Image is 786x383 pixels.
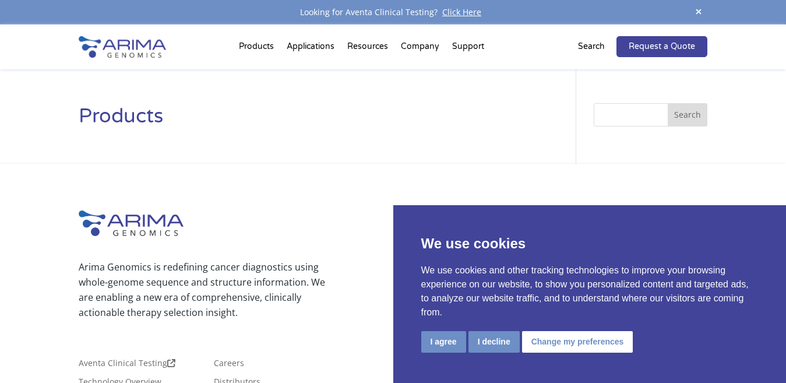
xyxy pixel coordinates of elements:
button: Search [668,103,707,127]
p: We use cookies and other tracking technologies to improve your browsing experience on our website... [421,263,759,319]
button: I agree [421,331,466,353]
a: Click Here [438,6,486,17]
p: Search [578,39,605,54]
img: Arima-Genomics-logo [79,36,166,58]
h1: Products [79,103,542,139]
button: I decline [468,331,520,353]
div: Looking for Aventa Clinical Testing? [79,5,707,20]
a: Careers [214,359,244,372]
p: We use cookies [421,233,759,254]
p: Arima Genomics is redefining cancer diagnostics using whole-genome sequence and structure informa... [79,259,330,320]
a: Request a Quote [616,36,707,57]
img: Arima-Genomics-logo [79,210,184,236]
a: Aventa Clinical Testing [79,359,175,372]
button: Change my preferences [522,331,633,353]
